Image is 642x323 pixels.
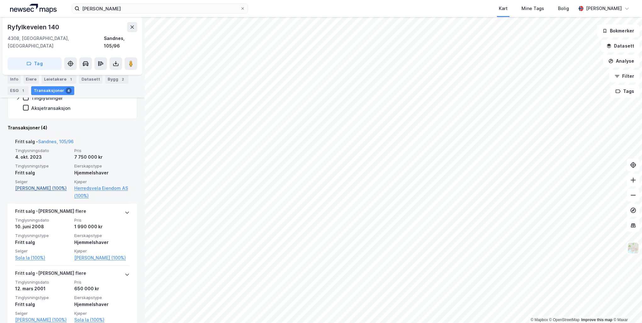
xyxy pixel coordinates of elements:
[105,75,128,84] div: Bygg
[8,22,60,32] div: Ryfylkeveien 140
[558,5,569,12] div: Bolig
[31,86,74,95] div: Transaksjoner
[499,5,508,12] div: Kart
[74,148,130,153] span: Pris
[38,139,74,144] a: Sandnes, 105/96
[79,75,103,84] div: Datasett
[8,124,137,132] div: Transaksjoner (4)
[74,311,130,316] span: Kjøper
[20,88,26,94] div: 1
[65,88,72,94] div: 4
[74,153,130,161] div: 7 750 000 kr
[74,223,130,230] div: 1 990 000 kr
[611,293,642,323] iframe: Chat Widget
[74,239,130,246] div: Hjemmelshaver
[15,295,70,300] span: Tinglysningstype
[627,242,639,254] img: Z
[8,35,104,50] div: 4308, [GEOGRAPHIC_DATA], [GEOGRAPHIC_DATA]
[521,5,544,12] div: Mine Tags
[74,254,130,262] a: [PERSON_NAME] (100%)
[10,4,57,13] img: logo.a4113a55bc3d86da70a041830d287a7e.svg
[15,148,70,153] span: Tinglysningsdato
[15,207,86,218] div: Fritt salg - [PERSON_NAME] flere
[74,169,130,177] div: Hjemmelshaver
[15,163,70,169] span: Tinglysningstype
[74,218,130,223] span: Pris
[610,85,639,98] button: Tags
[549,318,580,322] a: OpenStreetMap
[15,311,70,316] span: Selger
[15,248,70,254] span: Selger
[74,179,130,184] span: Kjøper
[15,223,70,230] div: 10. juni 2008
[609,70,639,82] button: Filter
[74,295,130,300] span: Eierskapstype
[531,318,548,322] a: Mapbox
[15,280,70,285] span: Tinglysningsdato
[611,293,642,323] div: Kontrollprogram for chat
[120,76,126,82] div: 2
[15,269,86,280] div: Fritt salg - [PERSON_NAME] flere
[74,285,130,292] div: 650 000 kr
[42,75,76,84] div: Leietakere
[80,4,240,13] input: Søk på adresse, matrikkel, gårdeiere, leietakere eller personer
[74,233,130,238] span: Eierskapstype
[581,318,612,322] a: Improve this map
[603,55,639,67] button: Analyse
[15,233,70,238] span: Tinglysningstype
[74,184,130,200] a: Herredsvela Eiendom AS (100%)
[8,57,62,70] button: Tag
[15,301,70,308] div: Fritt salg
[15,218,70,223] span: Tinglysningsdato
[15,239,70,246] div: Fritt salg
[15,153,70,161] div: 4. okt. 2023
[15,179,70,184] span: Selger
[68,76,74,82] div: 1
[74,163,130,169] span: Eierskapstype
[8,86,29,95] div: ESG
[104,35,137,50] div: Sandnes, 105/96
[74,280,130,285] span: Pris
[15,184,70,192] a: [PERSON_NAME] (100%)
[8,75,21,84] div: Info
[15,169,70,177] div: Fritt salg
[74,301,130,308] div: Hjemmelshaver
[31,105,70,111] div: Aksjetransaksjon
[601,40,639,52] button: Datasett
[15,254,70,262] a: Sola Ia (100%)
[31,95,63,101] div: Tinglysninger
[597,25,639,37] button: Bokmerker
[586,5,622,12] div: [PERSON_NAME]
[23,75,39,84] div: Eiere
[15,138,74,148] div: Fritt salg -
[74,248,130,254] span: Kjøper
[15,285,70,292] div: 12. mars 2001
